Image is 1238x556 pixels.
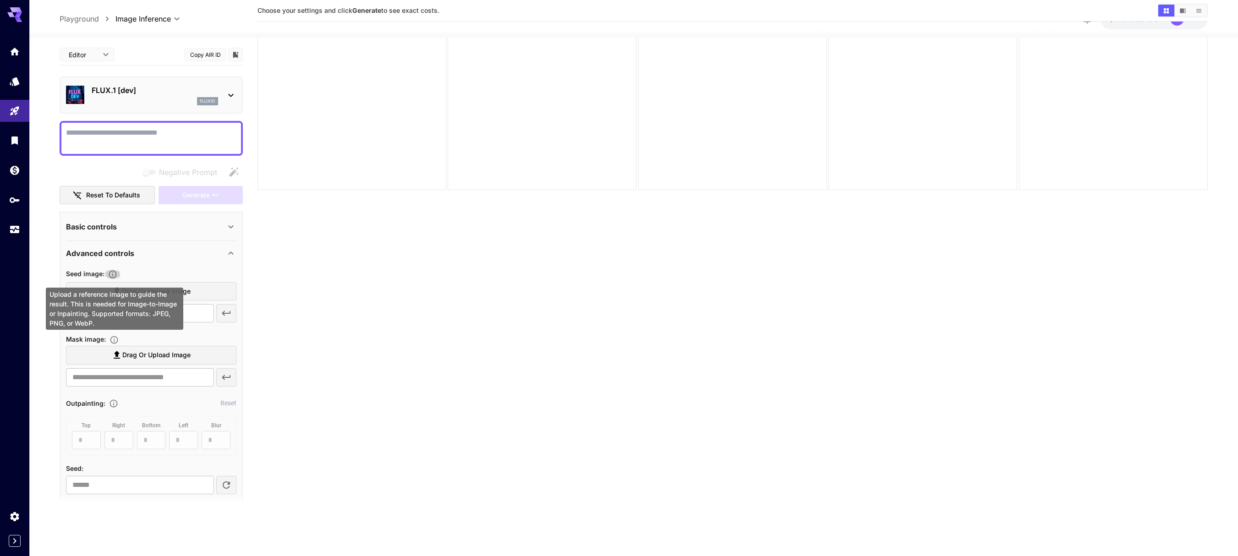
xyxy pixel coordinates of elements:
p: FLUX.1 [dev] [92,85,218,96]
p: flux1d [200,98,215,104]
div: A seed image is required to use outpainting [66,416,236,455]
nav: breadcrumb [60,13,115,24]
span: credits left [1131,15,1163,23]
div: API Keys [9,194,20,206]
button: Show images in list view [1191,5,1207,16]
span: Mask image : [66,335,106,343]
span: Outpainting : [66,399,105,407]
button: Upload a mask image to define the area to edit, or use the Mask Editor to create one from your se... [106,335,122,344]
button: Reset to defaults [60,186,155,205]
button: Reset [220,398,236,408]
span: $19.61 [1109,15,1131,23]
button: Add to library [231,49,240,60]
div: Upload a reference image to guide the result. This is needed for Image-to-Image or Inpainting. Su... [46,288,183,330]
button: Expand sidebar [9,535,21,547]
div: Models [9,76,20,87]
a: Playground [60,13,99,24]
div: Settings [9,511,20,522]
div: Playground [9,105,20,117]
button: Copy AIR ID [185,48,226,61]
div: Show images in grid viewShow images in video viewShow images in list view [1157,4,1208,17]
button: Upload a reference image to guide the result. This is needed for Image-to-Image or Inpainting. Su... [104,270,121,279]
p: Advanced controls [66,248,134,259]
button: Show images in video view [1175,5,1191,16]
span: Editor [69,50,97,60]
b: Generate [352,6,381,14]
div: Library [9,135,20,146]
div: Home [9,46,20,57]
label: Drag or upload image [66,346,236,365]
button: Extends the image boundaries in specified directions. [105,399,122,408]
div: FLUX.1 [dev]flux1d [66,81,236,109]
span: Seed image : [66,270,104,278]
span: Negative Prompt [159,167,217,178]
div: Basic controls [66,216,236,238]
span: Drag or upload image [122,349,191,361]
div: Wallet [9,164,20,176]
button: Show images in grid view [1158,5,1174,16]
span: Seed : [66,464,83,472]
span: Choose your settings and click to see exact costs. [257,6,439,14]
span: Negative prompts are not compatible with the selected model. [141,166,225,178]
p: Basic controls [66,221,117,232]
span: Image Inference [115,13,171,24]
div: Seed Image is required! [66,333,236,390]
div: Usage [9,224,20,235]
div: Advanced controls [66,242,236,264]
